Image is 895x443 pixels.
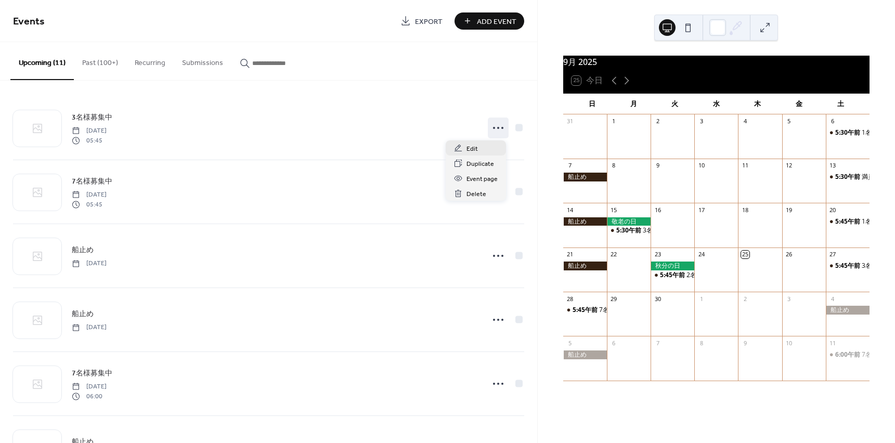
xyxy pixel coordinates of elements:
div: 17 [697,206,705,214]
div: 船止め [563,262,607,270]
div: 13 [829,162,837,170]
div: 16 [654,206,661,214]
a: 3名様募集中 [72,111,112,123]
div: 27 [829,251,837,258]
a: 7名様募集中 [72,175,112,187]
a: Export [393,12,450,30]
div: 4 [829,295,837,303]
span: Add Event [477,16,516,27]
span: 05:45 [72,200,107,209]
div: 船止め [826,306,870,315]
div: 10 [697,162,705,170]
div: 7名様募集中 [563,306,607,315]
div: 5 [566,339,574,347]
span: 3名様募集中 [72,112,112,123]
a: 船止め [72,244,94,256]
span: 05:45 [72,136,107,145]
div: 敬老の日 [607,217,651,226]
div: 3 [697,118,705,125]
div: 8 [697,339,705,347]
button: Upcoming (11) [10,42,74,80]
div: 金 [779,94,820,114]
div: 3名様募集中 [643,226,678,235]
span: 5:45午前 [573,306,599,315]
span: [DATE] [72,259,107,268]
div: 1 [697,295,705,303]
a: 7名様募集中 [72,367,112,379]
span: [DATE] [72,126,107,136]
div: 船止め [563,217,607,226]
div: 25 [741,251,749,258]
button: Add Event [455,12,524,30]
div: 6 [829,118,837,125]
span: 5:30午前 [835,128,862,137]
div: 日 [572,94,613,114]
button: Recurring [126,42,174,79]
div: 船止め [563,173,607,181]
div: 月 [613,94,654,114]
div: 5 [785,118,793,125]
div: 木 [737,94,779,114]
span: 6:00午前 [835,350,862,359]
div: 6 [610,339,618,347]
span: 5:45午前 [835,217,862,226]
div: 土 [820,94,861,114]
div: 14 [566,206,574,214]
span: 船止め [72,245,94,256]
div: 3名様募集中 [826,262,870,270]
span: 5:45午前 [835,262,862,270]
div: 2 [741,295,749,303]
div: 10 [785,339,793,347]
div: 7 [566,162,574,170]
div: 21 [566,251,574,258]
div: 23 [654,251,661,258]
div: 18 [741,206,749,214]
div: 15 [610,206,618,214]
span: 5:45午前 [660,271,686,280]
div: 24 [697,251,705,258]
div: 9 [741,339,749,347]
div: 4 [741,118,749,125]
span: 5:30午前 [616,226,643,235]
div: 3名様募集中 [607,226,651,235]
div: 12 [785,162,793,170]
div: 9 [654,162,661,170]
div: 船止め [563,350,607,359]
span: 7名様募集中 [72,368,112,379]
span: Delete [466,189,486,200]
span: Export [415,16,443,27]
span: 船止め [72,309,94,320]
div: 秋分の日 [651,262,694,270]
div: 満員御礼 [862,173,887,181]
div: 9月 2025 [563,56,870,68]
div: 1名様募集中 [826,217,870,226]
div: 26 [785,251,793,258]
div: 3 [785,295,793,303]
span: 5:30午前 [835,173,862,181]
button: Past (100+) [74,42,126,79]
div: 7 [654,339,661,347]
span: Duplicate [466,159,494,170]
div: 満員御礼 [826,173,870,181]
div: 20 [829,206,837,214]
div: 1名様募集中 [826,128,870,137]
button: Submissions [174,42,231,79]
div: 8 [610,162,618,170]
div: 11 [741,162,749,170]
div: 1 [610,118,618,125]
a: 船止め [72,308,94,320]
span: [DATE] [72,382,107,392]
div: 31 [566,118,574,125]
span: [DATE] [72,190,107,200]
span: Events [13,11,45,32]
div: 2名様募集中 [686,271,721,280]
span: 06:00 [72,392,107,401]
div: 28 [566,295,574,303]
div: 29 [610,295,618,303]
div: 火 [654,94,696,114]
span: Event page [466,174,498,185]
div: 19 [785,206,793,214]
div: 30 [654,295,661,303]
div: 水 [695,94,737,114]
